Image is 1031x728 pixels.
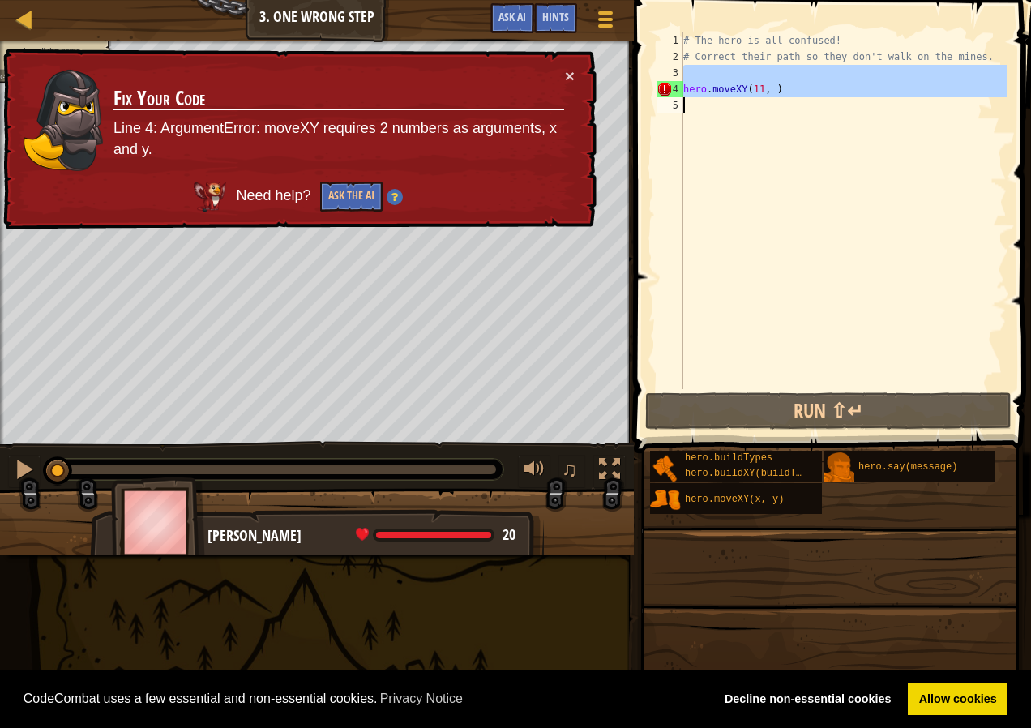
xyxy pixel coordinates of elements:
[194,182,226,211] img: AI
[23,68,104,172] img: duck_amara.png
[657,97,683,113] div: 5
[503,525,515,545] span: 20
[593,455,626,488] button: Toggle fullscreen
[378,687,466,711] a: learn more about cookies
[113,118,564,160] p: Line 4: ArgumentError: moveXY requires 2 numbers as arguments, x and y.
[657,65,683,81] div: 3
[685,452,772,464] span: hero.buildTypes
[824,452,854,483] img: portrait.png
[562,457,578,482] span: ♫
[518,455,550,488] button: Adjust volume
[207,525,528,546] div: [PERSON_NAME]
[657,49,683,65] div: 2
[858,461,957,473] span: hero.say(message)
[24,687,701,711] span: CodeCombat uses a few essential and non-essential cookies.
[645,392,1012,430] button: Run ⇧↵
[236,187,314,203] span: Need help?
[657,81,683,97] div: 4
[113,88,564,110] h3: Fix Your Code
[558,455,586,488] button: ♫
[657,32,683,49] div: 1
[713,683,902,716] a: deny cookies
[320,182,383,212] button: Ask the AI
[111,477,205,567] img: thang_avatar_frame.png
[650,485,681,516] img: portrait.png
[498,9,526,24] span: Ask AI
[685,494,784,505] span: hero.moveXY(x, y)
[8,455,41,488] button: Ctrl + P: Pause
[11,46,82,55] span: Gather all the gems.
[685,468,854,479] span: hero.buildXY(buildType, x, y)
[356,528,515,542] div: health: 20 / 20
[542,9,569,24] span: Hints
[908,683,1007,716] a: allow cookies
[490,3,534,33] button: Ask AI
[565,67,575,84] button: ×
[585,3,626,41] button: Show game menu
[387,189,403,205] img: Hint
[650,452,681,483] img: portrait.png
